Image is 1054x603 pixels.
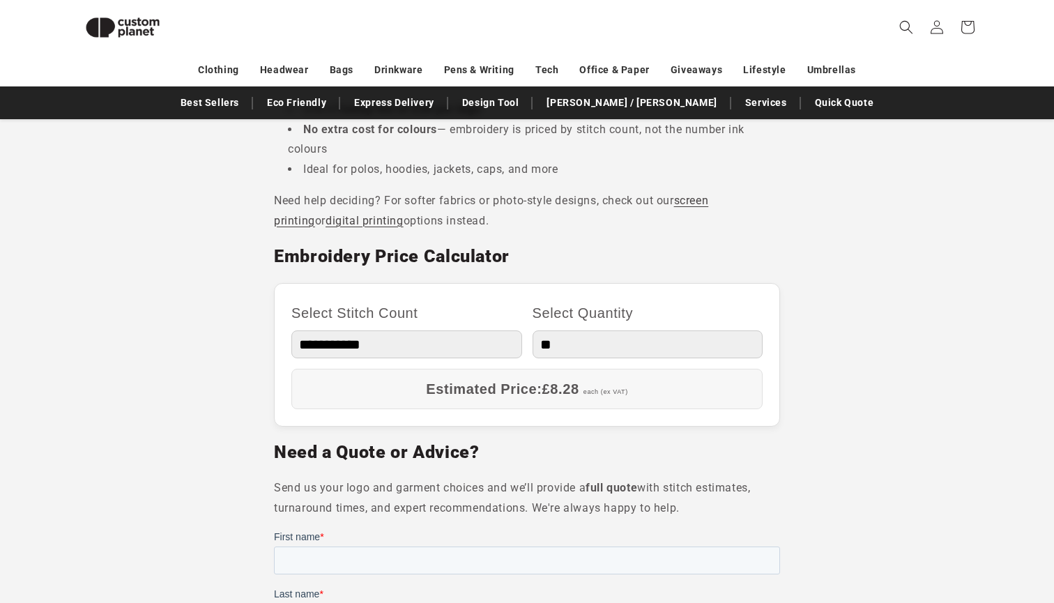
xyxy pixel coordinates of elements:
div: Estimated Price: [291,369,763,409]
a: Best Sellers [174,91,246,115]
a: digital printing [326,214,404,227]
a: Giveaways [671,58,722,82]
a: [PERSON_NAME] / [PERSON_NAME] [540,91,724,115]
summary: Search [891,12,922,43]
a: Eco Friendly [260,91,333,115]
img: Custom Planet [74,6,171,49]
a: Express Delivery [347,91,441,115]
li: — embroidery is priced by stitch count, not the number ink colours [288,120,780,160]
a: Drinkware [374,58,422,82]
label: Select Quantity [533,300,763,326]
iframe: Chat Widget [815,452,1054,603]
span: each (ex VAT) [583,388,628,395]
a: Umbrellas [807,58,856,82]
h2: Need a Quote or Advice? [274,441,780,464]
a: Quick Quote [808,91,881,115]
strong: No extra cost for colours [303,123,437,136]
span: £8.28 [542,381,579,397]
a: Pens & Writing [444,58,514,82]
a: Bags [330,58,353,82]
h2: Embroidery Price Calculator [274,245,780,268]
p: Need help deciding? For softer fabrics or photo-style designs, check out our or options instead. [274,191,780,231]
a: Services [738,91,794,115]
label: Select Stitch Count [291,300,522,326]
strong: full quote [586,481,637,494]
li: Ideal for polos, hoodies, jackets, caps, and more [288,160,780,180]
p: Send us your logo and garment choices and we’ll provide a with stitch estimates, turnaround times... [274,478,780,519]
a: Clothing [198,58,239,82]
a: Design Tool [455,91,526,115]
a: Office & Paper [579,58,649,82]
a: Lifestyle [743,58,786,82]
a: Tech [535,58,558,82]
a: Headwear [260,58,309,82]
